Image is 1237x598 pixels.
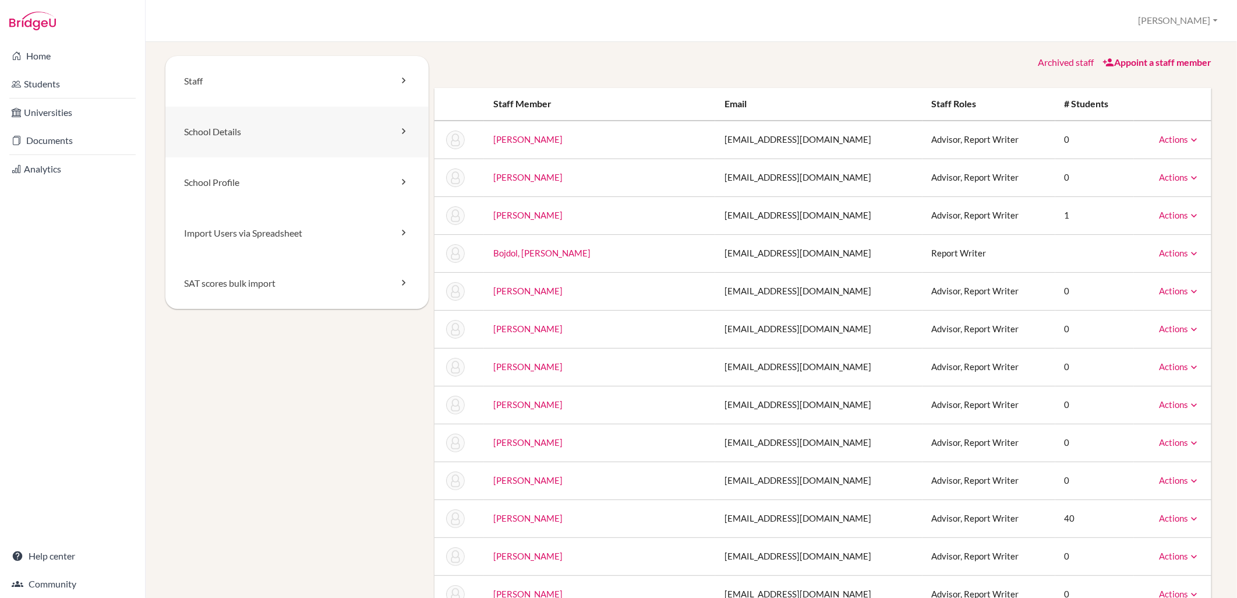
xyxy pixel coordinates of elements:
[715,462,923,499] td: [EMAIL_ADDRESS][DOMAIN_NAME]
[715,88,923,121] th: Email
[1159,399,1200,410] a: Actions
[446,320,465,339] img: Mark Burley
[1055,424,1134,462] td: 0
[2,129,143,152] a: Documents
[1055,348,1134,386] td: 0
[446,282,465,301] img: Steve Burke
[715,272,923,310] td: [EMAIL_ADDRESS][DOMAIN_NAME]
[1055,499,1134,537] td: 40
[715,348,923,386] td: [EMAIL_ADDRESS][DOMAIN_NAME]
[2,157,143,181] a: Analytics
[165,56,429,107] a: Staff
[1159,361,1200,372] a: Actions
[1055,386,1134,424] td: 0
[1102,57,1211,68] a: Appoint a staff member
[923,159,1055,196] td: Advisor, Report Writer
[446,434,465,452] img: Sarah Canadine
[1055,310,1134,348] td: 0
[446,168,465,187] img: Jamie Barron
[493,513,563,523] a: [PERSON_NAME]
[446,547,465,566] img: Catherine Coxon
[715,386,923,424] td: [EMAIL_ADDRESS][DOMAIN_NAME]
[493,172,563,182] a: [PERSON_NAME]
[1159,134,1200,145] a: Actions
[446,472,465,490] img: Suzanne Ceiriog-Hughes
[715,310,923,348] td: [EMAIL_ADDRESS][DOMAIN_NAME]
[493,437,563,448] a: [PERSON_NAME]
[493,210,563,220] a: [PERSON_NAME]
[2,572,143,596] a: Community
[923,386,1055,424] td: Advisor, Report Writer
[923,272,1055,310] td: Advisor, Report Writer
[715,234,923,272] td: [EMAIL_ADDRESS][DOMAIN_NAME]
[1055,121,1134,159] td: 0
[1055,462,1134,499] td: 0
[165,208,429,259] a: Import Users via Spreadsheet
[1055,537,1134,575] td: 0
[923,196,1055,234] td: Advisor, Report Writer
[923,348,1055,386] td: Advisor, Report Writer
[493,286,563,296] a: [PERSON_NAME]
[1159,172,1200,182] a: Actions
[923,121,1055,159] td: Advisor, Report Writer
[923,462,1055,499] td: Advisor, Report Writer
[923,310,1055,348] td: Advisor, Report Writer
[1159,437,1200,448] a: Actions
[9,12,56,30] img: Bridge-U
[1055,196,1134,234] td: 1
[2,72,143,96] a: Students
[493,248,591,258] a: Bojdol, [PERSON_NAME]
[1159,248,1200,258] a: Actions
[1055,88,1134,121] th: # students
[493,361,563,372] a: [PERSON_NAME]
[1159,210,1200,220] a: Actions
[446,131,465,149] img: Callum Barnes
[493,134,563,145] a: [PERSON_NAME]
[493,551,563,561] a: [PERSON_NAME]
[1055,272,1134,310] td: 0
[493,323,563,334] a: [PERSON_NAME]
[715,159,923,196] td: [EMAIL_ADDRESS][DOMAIN_NAME]
[165,107,429,157] a: School Details
[923,537,1055,575] td: Advisor, Report Writer
[446,206,465,225] img: Eric Billington
[923,88,1055,121] th: Staff roles
[1159,286,1200,296] a: Actions
[1055,159,1134,196] td: 0
[446,509,465,528] img: Joe Cole
[715,424,923,462] td: [EMAIL_ADDRESS][DOMAIN_NAME]
[1159,513,1200,523] a: Actions
[446,396,465,414] img: James Burridge
[2,44,143,68] a: Home
[2,544,143,568] a: Help center
[923,499,1055,537] td: Advisor, Report Writer
[715,537,923,575] td: [EMAIL_ADDRESS][DOMAIN_NAME]
[493,399,563,410] a: [PERSON_NAME]
[715,196,923,234] td: [EMAIL_ADDRESS][DOMAIN_NAME]
[1038,57,1094,68] a: Archived staff
[1133,10,1223,31] button: [PERSON_NAME]
[493,475,563,486] a: [PERSON_NAME]
[715,121,923,159] td: [EMAIL_ADDRESS][DOMAIN_NAME]
[2,101,143,124] a: Universities
[1159,475,1200,486] a: Actions
[165,258,429,309] a: SAT scores bulk import
[1159,551,1200,561] a: Actions
[923,424,1055,462] td: Advisor, Report Writer
[484,88,715,121] th: Staff member
[715,499,923,537] td: [EMAIL_ADDRESS][DOMAIN_NAME]
[446,244,465,263] img: Jakub Bojdol
[165,157,429,208] a: School Profile
[446,358,465,377] img: Matthew Burnett
[923,234,1055,272] td: Report Writer
[1159,323,1200,334] a: Actions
